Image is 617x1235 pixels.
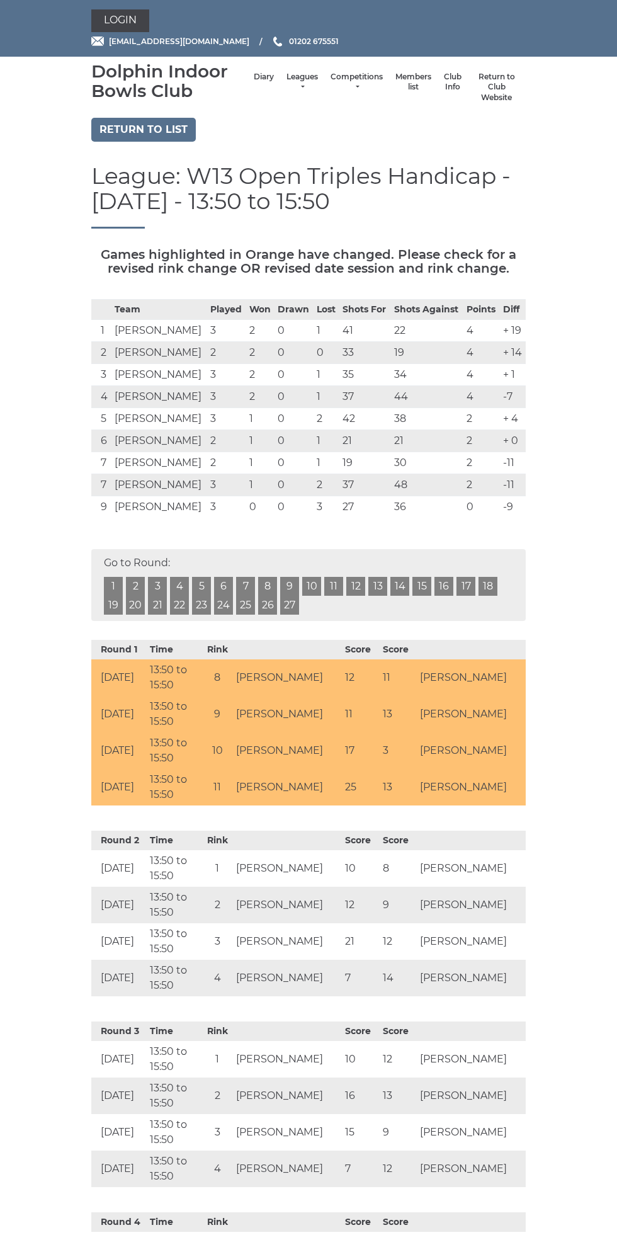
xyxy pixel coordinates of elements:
[380,659,417,696] td: 11
[201,1041,233,1078] td: 1
[91,732,147,769] td: [DATE]
[314,474,339,496] td: 2
[380,769,417,805] td: 13
[201,1114,233,1151] td: 3
[207,474,246,496] td: 3
[417,1041,526,1078] td: [PERSON_NAME]
[111,474,207,496] td: [PERSON_NAME]
[148,596,167,615] a: 21
[271,35,339,47] a: Phone us 01202 675551
[192,577,211,596] a: 5
[233,850,342,887] td: [PERSON_NAME]
[275,496,314,518] td: 0
[91,430,111,452] td: 6
[314,385,339,407] td: 1
[91,831,147,850] th: Round 2
[91,887,147,923] td: [DATE]
[192,596,211,615] a: 23
[314,319,339,341] td: 1
[147,1151,202,1187] td: 13:50 to 15:50
[147,831,202,850] th: Time
[91,474,111,496] td: 7
[91,452,111,474] td: 7
[148,577,167,596] a: 3
[314,299,339,319] th: Lost
[201,960,233,996] td: 4
[342,696,380,732] td: 11
[147,1114,202,1151] td: 13:50 to 15:50
[380,887,417,923] td: 9
[170,596,189,615] a: 22
[207,319,246,341] td: 3
[246,385,275,407] td: 2
[417,659,526,696] td: [PERSON_NAME]
[91,1022,147,1041] th: Round 3
[147,960,202,996] td: 13:50 to 15:50
[91,960,147,996] td: [DATE]
[207,385,246,407] td: 3
[478,577,497,596] a: 18
[201,1212,233,1232] th: Rink
[314,341,339,363] td: 0
[201,732,233,769] td: 10
[463,430,500,452] td: 2
[246,363,275,385] td: 2
[339,385,390,407] td: 37
[417,1114,526,1151] td: [PERSON_NAME]
[207,407,246,430] td: 3
[380,1114,417,1151] td: 9
[233,732,342,769] td: [PERSON_NAME]
[342,1114,380,1151] td: 15
[417,960,526,996] td: [PERSON_NAME]
[207,299,246,319] th: Played
[111,363,207,385] td: [PERSON_NAME]
[246,319,275,341] td: 2
[91,9,149,32] a: Login
[380,1022,417,1041] th: Score
[314,407,339,430] td: 2
[380,732,417,769] td: 3
[201,831,233,850] th: Rink
[233,1078,342,1114] td: [PERSON_NAME]
[207,496,246,518] td: 3
[342,732,380,769] td: 17
[246,496,275,518] td: 0
[246,430,275,452] td: 1
[275,299,314,319] th: Drawn
[417,1151,526,1187] td: [PERSON_NAME]
[233,769,342,805] td: [PERSON_NAME]
[91,496,111,518] td: 9
[170,577,189,596] a: 4
[500,452,526,474] td: -11
[390,577,409,596] a: 14
[233,659,342,696] td: [PERSON_NAME]
[91,341,111,363] td: 2
[463,319,500,341] td: 4
[463,496,500,518] td: 0
[339,452,390,474] td: 19
[147,1078,202,1114] td: 13:50 to 15:50
[456,577,475,596] a: 17
[111,385,207,407] td: [PERSON_NAME]
[412,577,431,596] a: 15
[380,640,417,659] th: Score
[258,577,277,596] a: 8
[147,1022,202,1041] th: Time
[91,37,104,46] img: Email
[91,118,196,142] a: Return to list
[500,319,526,341] td: + 19
[147,850,202,887] td: 13:50 to 15:50
[500,341,526,363] td: + 14
[91,923,147,960] td: [DATE]
[91,769,147,805] td: [DATE]
[91,850,147,887] td: [DATE]
[111,407,207,430] td: [PERSON_NAME]
[201,769,233,805] td: 11
[91,62,247,101] div: Dolphin Indoor Bowls Club
[201,659,233,696] td: 8
[258,596,277,615] a: 26
[314,496,339,518] td: 3
[91,659,147,696] td: [DATE]
[147,732,202,769] td: 13:50 to 15:50
[417,923,526,960] td: [PERSON_NAME]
